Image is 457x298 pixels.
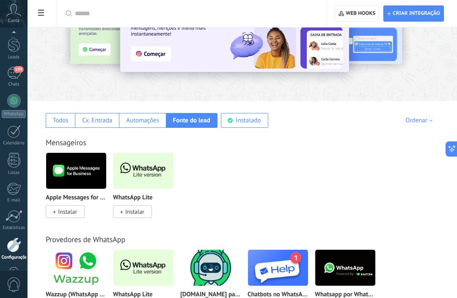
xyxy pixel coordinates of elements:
[53,116,69,124] div: Todos
[335,6,379,22] button: Web hooks
[2,82,26,87] div: Chats
[248,247,308,288] img: logo_main.png
[236,116,261,124] div: Instalado
[2,55,26,60] div: Leads
[2,255,26,260] div: Configurações
[346,10,375,17] span: Web hooks
[113,247,173,288] img: logo_main.png
[46,194,107,201] p: Apple Messages for Business
[14,66,23,73] span: 199
[46,138,86,147] a: Mensageiros
[405,116,435,124] div: Ordenar
[2,225,26,231] div: Estatísticas
[46,247,106,288] img: logo_main.png
[315,247,375,288] img: logo_main.png
[113,152,180,228] div: WhatsApp Lite
[2,198,26,203] div: E-mail
[126,116,159,124] div: Automações
[383,6,444,22] button: Criar integração
[82,116,112,124] div: Cx. Entrada
[58,208,77,215] span: Instalar
[46,150,106,191] img: logo_main.png
[393,10,440,17] span: Criar integração
[173,116,210,124] div: Fonte do lead
[46,152,113,228] div: Apple Messages for Business
[181,247,241,288] img: logo_main.png
[2,170,26,176] div: Listas
[2,110,26,118] div: WhatsApp
[46,235,125,244] a: Provedores de WhatsApp
[8,18,19,24] span: Conta
[125,208,144,215] span: Instalar
[113,150,173,191] img: logo_main.png
[113,194,153,201] p: WhatsApp Lite
[2,141,26,146] div: Calendário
